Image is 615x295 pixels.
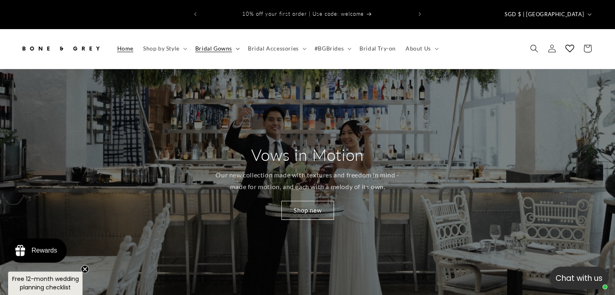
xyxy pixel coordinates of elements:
div: Free 12-month wedding planning checklistClose teaser [8,272,82,295]
span: Bridal Try-on [359,45,396,52]
button: SGD $ | [GEOGRAPHIC_DATA] [500,6,595,22]
span: Free 12-month wedding planning checklist [12,275,79,291]
p: Our new collection made with textures and freedom in mind - made for motion, and each with a melo... [211,169,404,193]
summary: Bridal Gowns [190,40,243,57]
span: Bridal Gowns [195,45,232,52]
summary: Bridal Accessories [243,40,310,57]
img: Bone and Grey Bridal [20,40,101,57]
span: Shop by Style [143,45,180,52]
span: #BGBrides [315,45,344,52]
button: Close teaser [81,265,89,273]
div: Rewards [32,247,57,254]
summary: Search [525,40,543,57]
a: Bridal Try-on [355,40,401,57]
span: About Us [406,45,431,52]
button: Previous announcement [186,6,204,22]
summary: About Us [401,40,442,57]
summary: #BGBrides [310,40,355,57]
button: Next announcement [411,6,429,22]
button: Open chatbox [549,267,609,289]
p: Chat with us [549,272,609,284]
a: Shop new [281,201,334,220]
span: 10% off your first order | Use code: welcome [242,11,364,17]
a: Home [112,40,138,57]
span: Home [117,45,133,52]
span: SGD $ | [GEOGRAPHIC_DATA] [505,11,584,19]
span: Bridal Accessories [248,45,299,52]
h2: Vows in Motion [251,144,364,165]
summary: Shop by Style [138,40,190,57]
a: Bone and Grey Bridal [17,37,104,61]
